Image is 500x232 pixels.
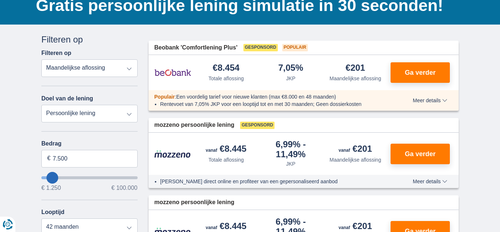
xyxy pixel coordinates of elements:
[41,140,138,147] label: Bedrag
[407,178,453,184] button: Meer details
[154,44,238,52] span: Beobank 'Comfortlening Plus'
[261,140,320,159] div: 6,99%
[391,62,450,83] button: Ga verder
[154,150,191,158] img: product.pl.alt Mozzeno
[41,33,138,46] div: Filteren op
[346,63,365,73] div: €201
[391,144,450,164] button: Ga verder
[286,75,295,82] div: JKP
[41,176,138,179] input: wantToBorrow
[41,185,61,191] span: € 1.250
[154,63,191,82] img: product.pl.alt Beobank
[41,209,64,216] label: Looptijd
[160,100,386,108] li: Rentevoet van 7,05% JKP voor een looptijd tot en met 30 maanden; Geen dossierkosten
[41,50,71,56] label: Filteren op
[213,63,239,73] div: €8.454
[240,122,275,129] span: Gesponsord
[111,185,137,191] span: € 100.000
[339,222,372,232] div: €201
[149,93,392,100] div: :
[329,75,381,82] div: Maandelijkse aflossing
[405,69,436,76] span: Ga verder
[329,156,381,163] div: Maandelijkse aflossing
[154,121,235,129] span: mozzeno persoonlijke lening
[286,160,295,167] div: JKP
[206,144,246,155] div: €8.445
[206,222,246,232] div: €8.445
[405,151,436,157] span: Ga verder
[282,44,308,51] span: Populair
[41,95,93,102] label: Doel van de lening
[208,75,244,82] div: Totale aflossing
[413,98,447,103] span: Meer details
[154,198,235,207] span: mozzeno persoonlijke lening
[243,44,278,51] span: Gesponsord
[160,178,386,185] li: [PERSON_NAME] direct online en profiteer van een gepersonaliseerd aanbod
[407,97,453,103] button: Meer details
[339,144,372,155] div: €201
[208,156,244,163] div: Totale aflossing
[47,154,51,163] span: €
[278,63,303,73] div: 7,05%
[154,94,175,100] span: Populair
[413,179,447,184] span: Meer details
[176,94,336,100] span: Een voordelig tarief voor nieuwe klanten (max €8.000 en 48 maanden)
